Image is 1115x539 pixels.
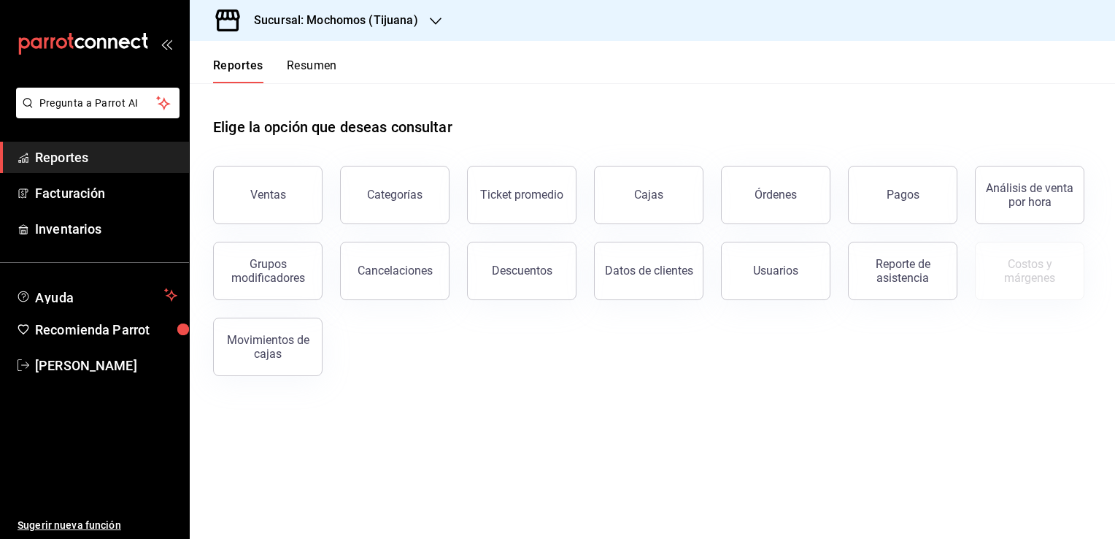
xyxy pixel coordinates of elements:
div: Pagos [887,188,919,202]
div: Costos y márgenes [984,257,1075,285]
div: Reporte de asistencia [857,257,948,285]
div: Grupos modificadores [223,257,313,285]
h3: Sucursal: Mochomos (Tijuana) [242,12,418,29]
a: Pregunta a Parrot AI [10,106,180,121]
button: Pagos [848,166,957,224]
div: Descuentos [492,264,552,278]
button: Órdenes [721,166,830,224]
span: Sugerir nueva función [18,518,177,533]
span: Recomienda Parrot [35,320,177,340]
button: Movimientos de cajas [213,318,323,376]
button: Grupos modificadores [213,242,323,300]
button: Pregunta a Parrot AI [16,88,180,118]
button: Reporte de asistencia [848,242,957,300]
button: Usuarios [721,242,830,300]
button: Ventas [213,166,323,224]
button: Reportes [213,58,263,83]
button: Descuentos [467,242,576,300]
button: Datos de clientes [594,242,703,300]
span: Pregunta a Parrot AI [39,96,157,111]
div: Categorías [367,188,423,202]
h1: Elige la opción que deseas consultar [213,116,452,138]
div: navigation tabs [213,58,337,83]
div: Análisis de venta por hora [984,181,1075,209]
button: Análisis de venta por hora [975,166,1084,224]
span: [PERSON_NAME] [35,356,177,375]
div: Ventas [250,188,286,202]
button: Contrata inventarios para ver este reporte [975,242,1084,300]
span: Reportes [35,148,177,167]
span: Inventarios [35,219,177,239]
span: Facturación [35,183,177,203]
button: Cancelaciones [340,242,450,300]
div: Órdenes [755,188,797,202]
button: Categorías [340,166,450,224]
div: Movimientos de cajas [223,333,313,361]
button: Resumen [287,58,337,83]
div: Datos de clientes [605,264,693,278]
div: Cajas [634,186,664,204]
button: Ticket promedio [467,166,576,224]
div: Cancelaciones [358,264,433,278]
a: Cajas [594,166,703,224]
div: Ticket promedio [480,188,563,202]
button: open_drawer_menu [161,38,172,50]
span: Ayuda [35,286,158,304]
div: Usuarios [753,264,798,278]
